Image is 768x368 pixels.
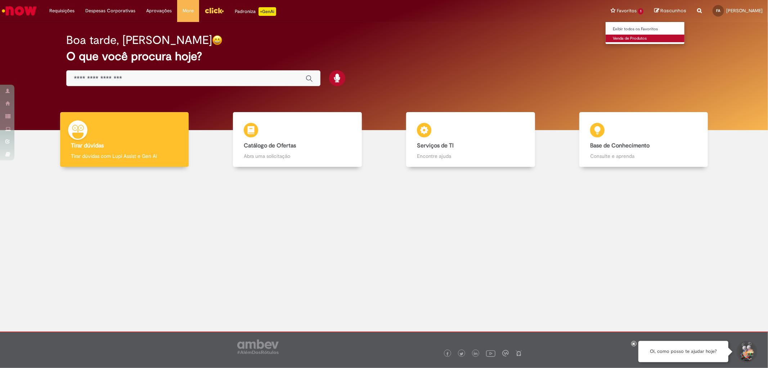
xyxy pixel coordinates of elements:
[1,4,38,18] img: ServiceNow
[557,112,730,167] a: Base de Conhecimento Consulte e aprenda
[259,7,276,16] p: +GenAi
[38,112,211,167] a: Tirar dúvidas Tirar dúvidas com Lupi Assist e Gen Ai
[590,142,650,149] b: Base de Conhecimento
[384,112,557,167] a: Serviços de TI Encontre ajuda
[211,112,384,167] a: Catálogo de Ofertas Abra uma solicitação
[66,50,701,63] h2: O que você procura hoje?
[726,8,763,14] span: [PERSON_NAME]
[235,7,276,16] div: Padroniza
[417,152,524,160] p: Encontre ajuda
[474,352,477,356] img: logo_footer_linkedin.png
[460,352,463,356] img: logo_footer_twitter.png
[660,7,686,14] span: Rascunhos
[417,142,454,149] b: Serviços de TI
[654,8,686,14] a: Rascunhos
[85,7,135,14] span: Despesas Corporativas
[212,35,223,45] img: happy-face.png
[638,8,643,14] span: 1
[446,352,449,356] img: logo_footer_facebook.png
[605,22,685,44] ul: Favoritos
[66,34,212,46] h2: Boa tarde, [PERSON_NAME]
[486,349,495,358] img: logo_footer_youtube.png
[516,350,522,356] img: logo_footer_naosei.png
[717,8,720,13] span: FA
[590,152,697,160] p: Consulte e aprenda
[49,7,75,14] span: Requisições
[736,341,757,363] button: Iniciar Conversa de Suporte
[71,152,178,160] p: Tirar dúvidas com Lupi Assist e Gen Ai
[71,142,104,149] b: Tirar dúvidas
[244,142,296,149] b: Catálogo de Ofertas
[244,152,351,160] p: Abra uma solicitação
[205,5,224,16] img: click_logo_yellow_360x200.png
[606,35,685,43] a: Venda de Produtos
[237,340,279,354] img: logo_footer_ambev_rotulo_gray.png
[183,7,194,14] span: More
[606,25,685,33] a: Exibir todos os Favoritos
[146,7,172,14] span: Aprovações
[617,7,637,14] span: Favoritos
[502,350,509,356] img: logo_footer_workplace.png
[638,341,728,362] div: Oi, como posso te ajudar hoje?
